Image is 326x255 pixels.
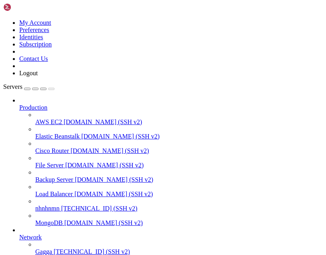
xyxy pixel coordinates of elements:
a: My Account [19,19,51,26]
a: Servers [3,83,55,90]
span: [DOMAIN_NAME] (SSH v2) [64,118,142,125]
a: nhnhnmn [TECHNICAL_ID] (SSH v2) [35,205,323,212]
a: Network [19,234,323,241]
span: [TECHNICAL_ID] (SSH v2) [61,205,137,212]
span: [DOMAIN_NAME] (SSH v2) [65,162,144,169]
span: [TECHNICAL_ID] (SSH v2) [54,248,130,255]
li: Elastic Beanstalk [DOMAIN_NAME] (SSH v2) [35,126,323,140]
span: Load Balancer [35,191,73,197]
span: Cisco Router [35,147,69,154]
a: Preferences [19,26,49,33]
span: Servers [3,83,22,90]
span: [DOMAIN_NAME] (SSH v2) [64,219,143,226]
span: nhnhnmn [35,205,59,212]
li: nhnhnmn [TECHNICAL_ID] (SSH v2) [35,198,323,212]
span: [DOMAIN_NAME] (SSH v2) [75,191,153,197]
a: Load Balancer [DOMAIN_NAME] (SSH v2) [35,191,323,198]
a: MongoDB [DOMAIN_NAME] (SSH v2) [35,219,323,227]
span: Elastic Beanstalk [35,133,80,140]
span: Backup Server [35,176,73,183]
span: AWS EC2 [35,118,62,125]
span: [DOMAIN_NAME] (SSH v2) [75,176,154,183]
li: Cisco Router [DOMAIN_NAME] (SSH v2) [35,140,323,155]
li: File Server [DOMAIN_NAME] (SSH v2) [35,155,323,169]
a: Logout [19,70,38,76]
a: AWS EC2 [DOMAIN_NAME] (SSH v2) [35,118,323,126]
span: [DOMAIN_NAME] (SSH v2) [71,147,149,154]
a: Contact Us [19,55,48,62]
span: MongoDB [35,219,63,226]
a: Subscription [19,41,52,48]
span: Production [19,104,47,111]
span: [DOMAIN_NAME] (SSH v2) [81,133,160,140]
a: Cisco Router [DOMAIN_NAME] (SSH v2) [35,147,323,155]
a: File Server [DOMAIN_NAME] (SSH v2) [35,162,323,169]
a: Backup Server [DOMAIN_NAME] (SSH v2) [35,176,323,183]
span: Gagga [35,248,52,255]
li: AWS EC2 [DOMAIN_NAME] (SSH v2) [35,111,323,126]
a: Production [19,104,323,111]
li: Production [19,97,323,227]
li: MongoDB [DOMAIN_NAME] (SSH v2) [35,212,323,227]
a: Elastic Beanstalk [DOMAIN_NAME] (SSH v2) [35,133,323,140]
li: Load Balancer [DOMAIN_NAME] (SSH v2) [35,183,323,198]
a: Identities [19,34,43,40]
img: Shellngn [3,3,49,11]
li: Backup Server [DOMAIN_NAME] (SSH v2) [35,169,323,183]
span: Network [19,234,42,241]
span: File Server [35,162,64,169]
